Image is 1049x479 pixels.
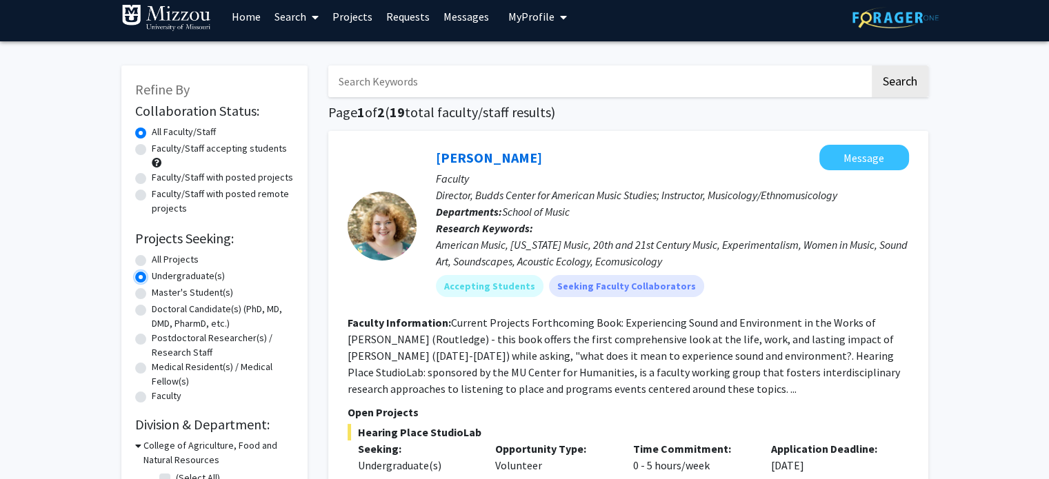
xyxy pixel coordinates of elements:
[436,275,543,297] mat-chip: Accepting Students
[135,81,190,98] span: Refine By
[508,10,555,23] span: My Profile
[328,104,928,121] h1: Page of ( total faculty/staff results)
[377,103,385,121] span: 2
[358,457,475,473] div: Undergraduate(s)
[348,316,451,329] b: Faculty Information:
[152,389,181,403] label: Faculty
[328,65,870,97] input: Search Keywords
[152,252,199,267] label: All Projects
[152,269,225,283] label: Undergraduate(s)
[436,205,502,218] b: Departments:
[390,103,405,121] span: 19
[152,125,216,139] label: All Faculty/Staff
[852,7,939,28] img: ForagerOne Logo
[152,170,293,185] label: Faculty/Staff with posted projects
[143,438,294,467] h3: College of Agriculture, Food and Natural Resources
[436,187,909,203] p: Director, Budds Center for American Music Studies; Instructor, Musicology/Ethnomusicology
[152,331,294,360] label: Postdoctoral Researcher(s) / Research Staff
[152,360,294,389] label: Medical Resident(s) / Medical Fellow(s)
[121,4,211,32] img: University of Missouri Logo
[436,170,909,187] p: Faculty
[633,440,750,457] p: Time Commitment:
[549,275,704,297] mat-chip: Seeking Faculty Collaborators
[152,187,294,216] label: Faculty/Staff with posted remote projects
[436,221,533,235] b: Research Keywords:
[152,285,233,300] label: Master's Student(s)
[872,65,928,97] button: Search
[152,302,294,331] label: Doctoral Candidate(s) (PhD, MD, DMD, PharmD, etc.)
[502,205,570,218] span: School of Music
[436,236,909,269] div: American Music, [US_STATE] Music, 20th and 21st Century Music, Experimentalism, Women in Music, S...
[10,417,59,469] iframe: Chat
[348,404,909,420] p: Open Projects
[485,440,623,473] div: Volunteer
[348,424,909,440] span: Hearing Place StudioLab
[135,416,294,433] h2: Division & Department:
[761,440,899,473] div: [DATE]
[819,145,909,170] button: Message Megan Murph
[358,440,475,457] p: Seeking:
[357,103,365,121] span: 1
[771,440,888,457] p: Application Deadline:
[135,230,294,247] h2: Projects Seeking:
[436,149,542,166] a: [PERSON_NAME]
[152,141,287,156] label: Faculty/Staff accepting students
[495,440,612,457] p: Opportunity Type:
[623,440,761,473] div: 0 - 5 hours/week
[348,316,900,396] fg-read-more: Current Projects Forthcoming Book: Experiencing Sound and Environment in the Works of [PERSON_NAM...
[135,103,294,119] h2: Collaboration Status:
